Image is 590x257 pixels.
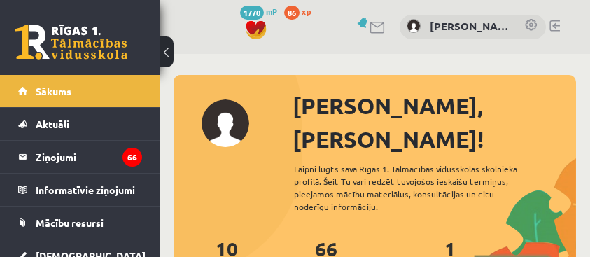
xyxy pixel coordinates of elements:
[407,19,421,33] img: Kristofs Lācis
[18,174,142,206] a: Informatīvie ziņojumi
[430,18,510,34] a: [PERSON_NAME]
[240,6,264,20] span: 1770
[15,25,127,60] a: Rīgas 1. Tālmācības vidusskola
[293,89,576,156] div: [PERSON_NAME], [PERSON_NAME]!
[36,141,142,173] legend: Ziņojumi
[18,141,142,173] a: Ziņojumi66
[302,6,311,17] span: xp
[266,6,277,17] span: mP
[18,207,142,239] a: Mācību resursi
[18,108,142,140] a: Aktuāli
[284,6,300,20] span: 86
[284,6,318,17] a: 86 xp
[36,85,71,97] span: Sākums
[36,174,142,206] legend: Informatīvie ziņojumi
[240,6,277,17] a: 1770 mP
[18,75,142,107] a: Sākums
[294,162,535,213] div: Laipni lūgts savā Rīgas 1. Tālmācības vidusskolas skolnieka profilā. Šeit Tu vari redzēt tuvojošo...
[36,216,104,229] span: Mācību resursi
[36,118,69,130] span: Aktuāli
[122,148,142,167] i: 66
